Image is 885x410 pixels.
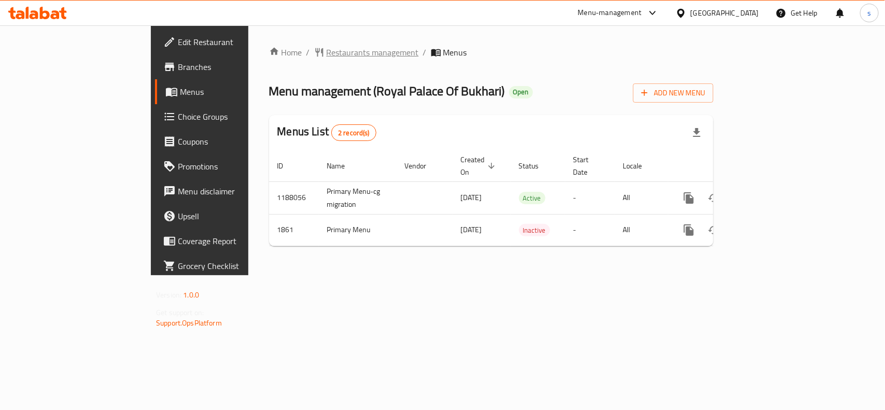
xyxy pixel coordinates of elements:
[178,160,290,173] span: Promotions
[519,224,550,236] div: Inactive
[277,160,297,172] span: ID
[155,204,299,229] a: Upsell
[327,46,419,59] span: Restaurants management
[277,124,376,141] h2: Menus List
[306,46,310,59] li: /
[461,191,482,204] span: [DATE]
[155,129,299,154] a: Coupons
[331,124,376,141] div: Total records count
[178,135,290,148] span: Coupons
[319,181,397,214] td: Primary Menu-cg migration
[178,210,290,222] span: Upsell
[155,229,299,253] a: Coverage Report
[633,83,713,103] button: Add New Menu
[573,153,602,178] span: Start Date
[155,104,299,129] a: Choice Groups
[623,160,656,172] span: Locale
[155,179,299,204] a: Menu disclaimer
[677,186,701,210] button: more
[178,185,290,197] span: Menu disclaimer
[677,218,701,243] button: more
[269,79,505,103] span: Menu management ( Royal Palace Of Bukhari )
[615,181,668,214] td: All
[155,79,299,104] a: Menus
[183,288,199,302] span: 1.0.0
[156,316,222,330] a: Support.OpsPlatform
[156,288,181,302] span: Version:
[156,306,204,319] span: Get support on:
[461,223,482,236] span: [DATE]
[178,110,290,123] span: Choice Groups
[178,260,290,272] span: Grocery Checklist
[509,88,533,96] span: Open
[269,150,784,246] table: enhanced table
[178,235,290,247] span: Coverage Report
[155,54,299,79] a: Branches
[641,87,705,100] span: Add New Menu
[668,150,784,182] th: Actions
[701,186,726,210] button: Change Status
[519,224,550,236] span: Inactive
[269,46,713,59] nav: breadcrumb
[443,46,467,59] span: Menus
[701,218,726,243] button: Change Status
[178,36,290,48] span: Edit Restaurant
[578,7,642,19] div: Menu-management
[519,192,545,204] span: Active
[509,86,533,98] div: Open
[405,160,440,172] span: Vendor
[867,7,871,19] span: s
[314,46,419,59] a: Restaurants management
[565,181,615,214] td: -
[155,30,299,54] a: Edit Restaurant
[180,86,290,98] span: Menus
[565,214,615,246] td: -
[319,214,397,246] td: Primary Menu
[423,46,427,59] li: /
[332,128,376,138] span: 2 record(s)
[178,61,290,73] span: Branches
[519,160,553,172] span: Status
[615,214,668,246] td: All
[461,153,498,178] span: Created On
[327,160,359,172] span: Name
[684,120,709,145] div: Export file
[155,154,299,179] a: Promotions
[691,7,759,19] div: [GEOGRAPHIC_DATA]
[155,253,299,278] a: Grocery Checklist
